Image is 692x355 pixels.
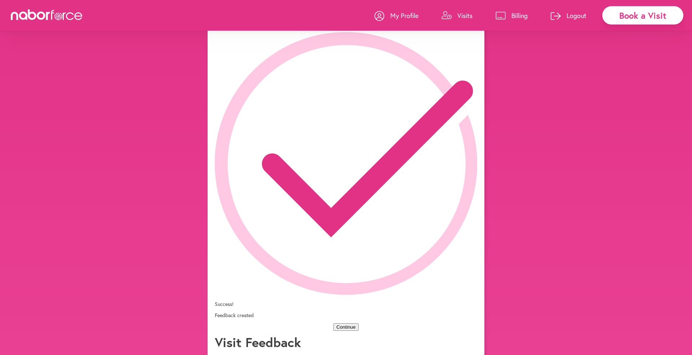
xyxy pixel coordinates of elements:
[390,11,418,20] p: My Profile
[457,11,473,20] p: Visits
[567,11,586,20] p: Logout
[602,6,683,25] div: Book a Visit
[333,323,358,331] button: Continue
[215,334,477,350] h1: Visit Feedback
[374,5,418,26] a: My Profile
[215,301,477,307] p: Success!
[496,5,528,26] a: Billing
[551,5,586,26] a: Logout
[215,312,477,319] p: Feedback created
[442,5,473,26] a: Visits
[511,11,528,20] p: Billing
